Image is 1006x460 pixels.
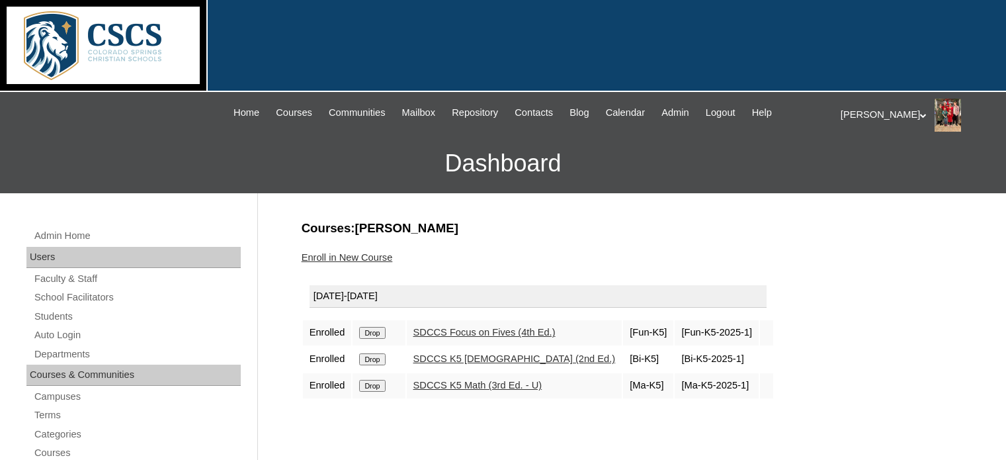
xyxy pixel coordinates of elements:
[515,105,553,120] span: Contacts
[303,347,352,372] td: Enrolled
[33,289,241,306] a: School Facilitators
[396,105,442,120] a: Mailbox
[445,105,505,120] a: Repository
[675,373,759,398] td: [Ma-K5-2025-1]
[452,105,498,120] span: Repository
[303,320,352,345] td: Enrolled
[699,105,742,120] a: Logout
[310,285,767,308] div: [DATE]-[DATE]
[661,105,689,120] span: Admin
[26,247,241,268] div: Users
[563,105,595,120] a: Blog
[7,134,999,193] h3: Dashboard
[402,105,436,120] span: Mailbox
[413,380,542,391] a: SDCCS K5 Math (3rd Ed. - U)
[276,105,312,120] span: Courses
[606,105,645,120] span: Calendar
[359,380,385,392] input: Drop
[33,389,241,405] a: Campuses
[359,353,385,365] input: Drop
[675,320,759,345] td: [Fun-K5-2025-1]
[413,353,616,364] a: SDCCS K5 [DEMOGRAPHIC_DATA] (2nd Ed.)
[752,105,772,120] span: Help
[599,105,651,120] a: Calendar
[33,308,241,325] a: Students
[322,105,392,120] a: Communities
[413,327,556,338] a: SDCCS Focus on Fives (4th Ed.)
[359,327,385,339] input: Drop
[7,7,200,84] img: logo-white.png
[269,105,319,120] a: Courses
[329,105,386,120] span: Communities
[675,347,759,372] td: [Bi-K5-2025-1]
[302,252,393,263] a: Enroll in New Course
[508,105,560,120] a: Contacts
[302,220,956,237] h3: Courses:[PERSON_NAME]
[623,320,673,345] td: [Fun-K5]
[841,99,993,132] div: [PERSON_NAME]
[623,347,673,372] td: [Bi-K5]
[706,105,735,120] span: Logout
[655,105,696,120] a: Admin
[33,346,241,363] a: Departments
[33,407,241,424] a: Terms
[623,373,673,398] td: [Ma-K5]
[569,105,589,120] span: Blog
[33,271,241,287] a: Faculty & Staff
[303,373,352,398] td: Enrolled
[227,105,266,120] a: Home
[33,228,241,244] a: Admin Home
[233,105,259,120] span: Home
[33,426,241,443] a: Categories
[26,365,241,386] div: Courses & Communities
[745,105,778,120] a: Help
[33,327,241,344] a: Auto Login
[935,99,961,132] img: Stephanie Phillips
